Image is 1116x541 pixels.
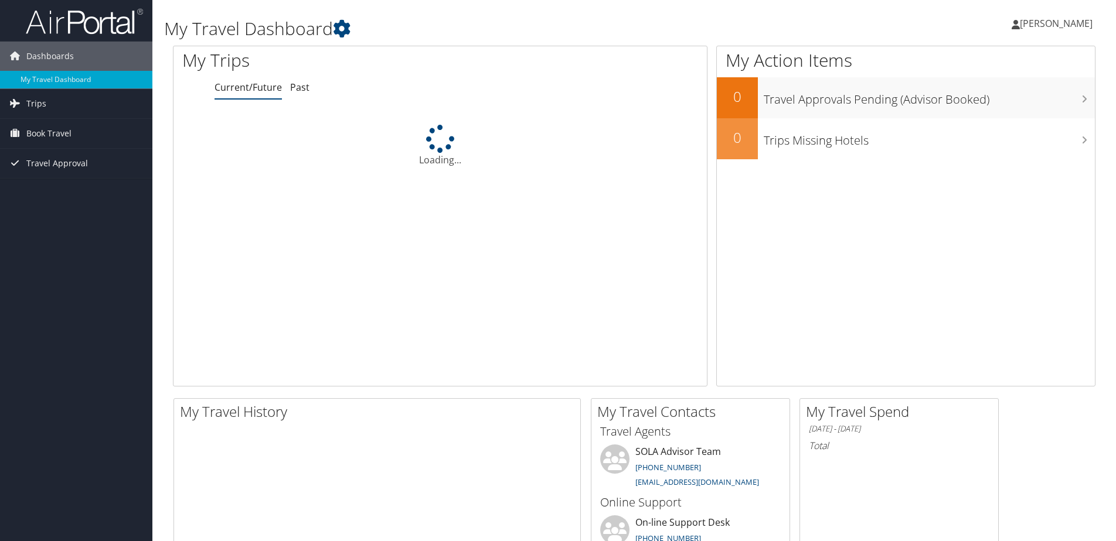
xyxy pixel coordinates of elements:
[26,42,74,71] span: Dashboards
[182,48,476,73] h1: My Trips
[717,87,758,107] h2: 0
[717,77,1095,118] a: 0Travel Approvals Pending (Advisor Booked)
[635,477,759,487] a: [EMAIL_ADDRESS][DOMAIN_NAME]
[717,118,1095,159] a: 0Trips Missing Hotels
[26,89,46,118] span: Trips
[635,462,701,472] a: [PHONE_NUMBER]
[1020,17,1093,30] span: [PERSON_NAME]
[809,439,989,452] h6: Total
[600,494,781,511] h3: Online Support
[594,444,787,492] li: SOLA Advisor Team
[26,119,72,148] span: Book Travel
[806,402,998,422] h2: My Travel Spend
[600,423,781,440] h3: Travel Agents
[597,402,790,422] h2: My Travel Contacts
[26,149,88,178] span: Travel Approval
[290,81,309,94] a: Past
[164,16,791,41] h1: My Travel Dashboard
[180,402,580,422] h2: My Travel History
[1012,6,1104,41] a: [PERSON_NAME]
[215,81,282,94] a: Current/Future
[764,85,1095,108] h3: Travel Approvals Pending (Advisor Booked)
[173,125,707,167] div: Loading...
[26,8,143,35] img: airportal-logo.png
[717,48,1095,73] h1: My Action Items
[764,126,1095,149] h3: Trips Missing Hotels
[809,423,989,434] h6: [DATE] - [DATE]
[717,128,758,148] h2: 0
